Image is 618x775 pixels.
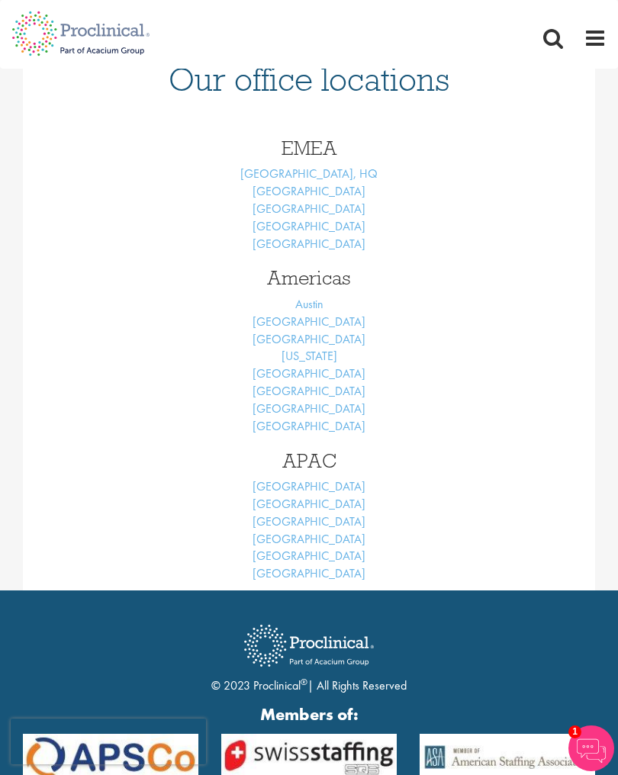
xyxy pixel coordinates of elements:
[253,201,365,217] a: [GEOGRAPHIC_DATA]
[253,548,365,564] a: [GEOGRAPHIC_DATA]
[253,418,365,434] a: [GEOGRAPHIC_DATA]
[46,138,572,158] h3: EMEA
[11,719,206,764] iframe: reCAPTCHA
[253,400,365,416] a: [GEOGRAPHIC_DATA]
[46,451,572,471] h3: APAC
[240,166,378,182] a: [GEOGRAPHIC_DATA], HQ
[253,531,365,547] a: [GEOGRAPHIC_DATA]
[46,63,572,96] h1: Our office locations
[23,703,595,726] strong: Members of:
[253,183,365,199] a: [GEOGRAPHIC_DATA]
[253,331,365,347] a: [GEOGRAPHIC_DATA]
[46,268,572,288] h3: Americas
[253,496,365,512] a: [GEOGRAPHIC_DATA]
[568,725,614,771] img: Chatbot
[253,478,365,494] a: [GEOGRAPHIC_DATA]
[568,725,581,738] span: 1
[295,296,323,312] a: Austin
[253,236,365,252] a: [GEOGRAPHIC_DATA]
[301,676,307,688] sup: ®
[233,614,385,677] img: Proclinical Recruitment
[253,383,365,399] a: [GEOGRAPHIC_DATA]
[253,314,365,330] a: [GEOGRAPHIC_DATA]
[253,513,365,529] a: [GEOGRAPHIC_DATA]
[282,348,337,364] a: [US_STATE]
[253,565,365,581] a: [GEOGRAPHIC_DATA]
[253,218,365,234] a: [GEOGRAPHIC_DATA]
[253,365,365,381] a: [GEOGRAPHIC_DATA]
